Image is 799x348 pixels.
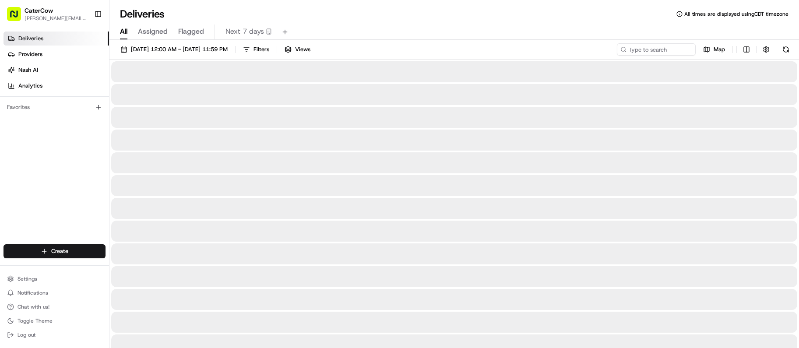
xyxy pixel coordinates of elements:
[4,315,106,327] button: Toggle Theme
[25,15,87,22] button: [PERSON_NAME][EMAIL_ADDRESS][DOMAIN_NAME]
[18,35,43,42] span: Deliveries
[51,247,68,255] span: Create
[699,43,729,56] button: Map
[4,47,109,61] a: Providers
[18,275,37,282] span: Settings
[281,43,314,56] button: Views
[116,43,232,56] button: [DATE] 12:00 AM - [DATE] 11:59 PM
[4,63,109,77] a: Nash AI
[131,46,228,53] span: [DATE] 12:00 AM - [DATE] 11:59 PM
[18,331,35,338] span: Log out
[4,100,106,114] div: Favorites
[4,79,109,93] a: Analytics
[4,301,106,313] button: Chat with us!
[18,317,53,324] span: Toggle Theme
[18,289,48,296] span: Notifications
[295,46,310,53] span: Views
[25,6,53,15] button: CaterCow
[4,244,106,258] button: Create
[4,287,106,299] button: Notifications
[4,329,106,341] button: Log out
[714,46,725,53] span: Map
[239,43,273,56] button: Filters
[225,26,264,37] span: Next 7 days
[684,11,788,18] span: All times are displayed using CDT timezone
[4,4,91,25] button: CaterCow[PERSON_NAME][EMAIL_ADDRESS][DOMAIN_NAME]
[18,82,42,90] span: Analytics
[4,273,106,285] button: Settings
[617,43,696,56] input: Type to search
[780,43,792,56] button: Refresh
[138,26,168,37] span: Assigned
[18,66,38,74] span: Nash AI
[18,50,42,58] span: Providers
[18,303,49,310] span: Chat with us!
[253,46,269,53] span: Filters
[178,26,204,37] span: Flagged
[120,26,127,37] span: All
[120,7,165,21] h1: Deliveries
[4,32,109,46] a: Deliveries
